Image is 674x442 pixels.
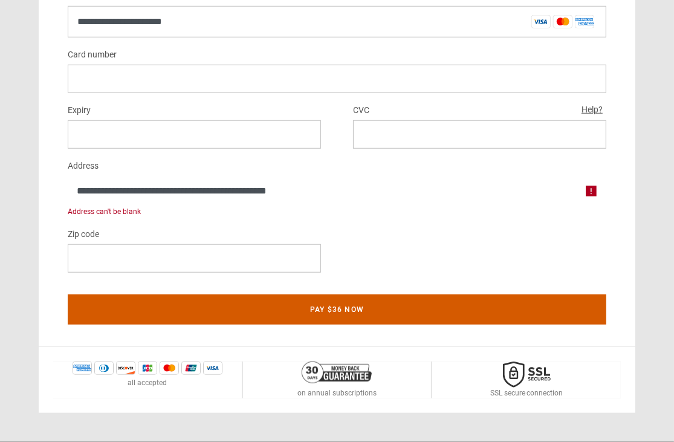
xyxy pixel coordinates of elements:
img: unionpay [181,362,201,375]
p: SSL secure connection [490,388,563,398]
label: Expiry [68,103,91,118]
label: CVC [353,103,369,118]
iframe: Secure postal code input frame [77,253,311,264]
p: all accepted [128,377,167,388]
p: on annual subscriptions [297,388,377,398]
img: diners [94,362,114,375]
iframe: Secure expiration date input frame [77,129,311,140]
img: mastercard [160,362,179,375]
label: Card number [68,48,117,62]
img: jcb [138,362,157,375]
button: Help? [578,102,606,118]
label: Zip code [68,227,99,242]
img: visa [203,362,222,375]
img: amex [73,362,92,375]
div: Address can't be blank [68,206,606,217]
label: Address [68,159,99,174]
iframe: Secure card number input frame [77,73,597,85]
iframe: Secure CVC input frame [363,129,597,140]
img: discover [116,362,135,375]
img: 30-day-money-back-guarantee-c866a5dd536ff72a469b.png [302,362,372,383]
button: Pay $36 now [68,294,606,325]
